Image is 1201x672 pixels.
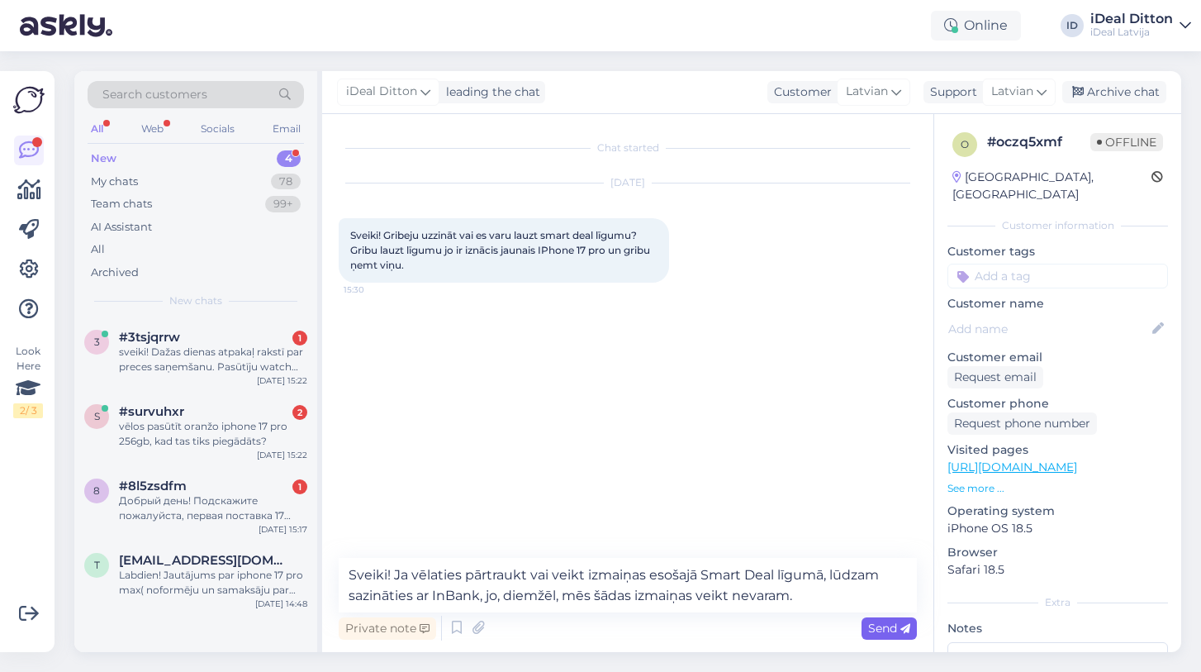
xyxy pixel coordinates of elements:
[119,553,291,568] span: tbaker@inbox.lv
[271,174,301,190] div: 78
[292,331,307,346] div: 1
[1090,12,1191,39] a: iDeal DittoniDeal Latvija
[947,218,1168,233] div: Customer information
[91,196,152,212] div: Team chats
[344,284,406,296] span: 15:30
[767,83,832,101] div: Customer
[94,336,100,348] span: 3
[13,344,43,418] div: Look Here
[846,83,888,101] span: Latvian
[1090,133,1163,151] span: Offline
[947,544,1168,561] p: Browser
[947,441,1168,459] p: Visited pages
[119,479,187,493] span: #8l5zsdfm
[94,559,100,571] span: t
[339,141,917,155] div: Chat started
[269,118,304,140] div: Email
[292,479,307,494] div: 1
[947,520,1168,537] p: iPhone OS 18.5
[257,449,307,461] div: [DATE] 15:22
[947,595,1168,610] div: Extra
[259,523,307,536] div: [DATE] 15:17
[138,118,167,140] div: Web
[961,138,969,150] span: o
[119,404,184,419] span: #survuhxr
[91,174,138,190] div: My chats
[947,412,1097,435] div: Request phone number
[169,293,222,308] span: New chats
[102,86,207,103] span: Search customers
[119,493,307,523] div: Добрый день! Подскажите пожалуйста, первая поставка 17 айфонов будет 19 сентября, а известно когд...
[13,84,45,116] img: Askly Logo
[91,219,152,236] div: AI Assistant
[947,264,1168,288] input: Add a tag
[931,11,1021,41] div: Online
[947,481,1168,496] p: See more ...
[947,395,1168,412] p: Customer phone
[119,419,307,449] div: vēlos pasūtīt oranžo iphone 17 pro 256gb, kad tas tiks piegādāts?
[947,366,1043,388] div: Request email
[947,503,1168,520] p: Operating system
[346,83,417,101] span: iDeal Ditton
[923,83,977,101] div: Support
[350,229,653,271] span: Sveiki! Gribeju uzzināt vai es varu lauzt smart deal līgumu? Gribu lauzt līgumu jo ir iznācis jau...
[339,617,436,640] div: Private note
[91,265,139,281] div: Archived
[94,410,100,422] span: s
[868,621,910,636] span: Send
[197,118,238,140] div: Socials
[255,598,307,610] div: [DATE] 14:48
[991,83,1033,101] span: Latvian
[93,484,100,497] span: 8
[13,403,43,418] div: 2 / 3
[1090,12,1173,26] div: iDeal Ditton
[987,132,1090,152] div: # oczq5xmf
[119,345,307,374] div: sveiki! Dažas dienas atpakaļ rakstī par preces saņemšanu. Pasūtīju watch ultra 3 un izvēlējos sav...
[257,374,307,387] div: [DATE] 15:22
[339,175,917,190] div: [DATE]
[947,460,1077,474] a: [URL][DOMAIN_NAME]
[947,620,1168,637] p: Notes
[91,241,105,258] div: All
[947,349,1168,366] p: Customer email
[339,558,917,612] textarea: Sveiki! Ja vēlaties pārtraukt vai veikt izmaiņas esošajā Smart Deal līgumā, lūdzam sazināties ar ...
[1090,26,1173,39] div: iDeal Latvija
[947,295,1168,312] p: Customer name
[439,83,540,101] div: leading the chat
[277,150,301,167] div: 4
[265,196,301,212] div: 99+
[88,118,107,140] div: All
[952,169,1151,203] div: [GEOGRAPHIC_DATA], [GEOGRAPHIC_DATA]
[1062,81,1166,103] div: Archive chat
[1061,14,1084,37] div: ID
[91,150,116,167] div: New
[292,405,307,420] div: 2
[119,330,180,345] span: #3tsjqrrw
[119,568,307,598] div: Labdien! Jautājums par iphone 17 pro max( noformēju un samaksāju par telefonu kā iepriepārdošana)...
[947,243,1168,260] p: Customer tags
[948,320,1149,338] input: Add name
[947,561,1168,579] p: Safari 18.5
